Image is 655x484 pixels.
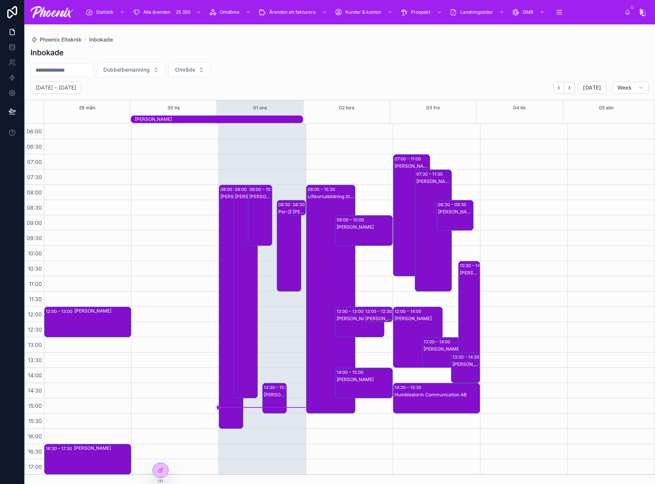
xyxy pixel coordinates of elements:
[339,100,354,115] div: 02 tors
[220,194,243,200] div: [PERSON_NAME]
[269,9,316,15] span: Ärenden att fakturera
[248,185,272,245] div: 08:00 – 10:00[PERSON_NAME]
[460,270,479,276] div: [PERSON_NAME]
[398,5,446,19] a: Prospekt
[25,204,44,211] span: 08:30
[89,36,113,43] span: Inbokade
[97,63,165,77] button: Select Button
[424,338,452,346] div: 13:00 – 14:00
[26,250,44,256] span: 10:00
[438,201,468,208] div: 08:30 – 09:30
[234,185,258,398] div: 08:00 – 15:00[PERSON_NAME]
[25,159,44,165] span: 07:00
[74,308,130,314] div: [PERSON_NAME]
[83,5,129,19] a: Statistik
[74,445,130,451] div: [PERSON_NAME]
[337,224,392,230] div: [PERSON_NAME]
[278,201,307,208] div: 08:30 – 11:30
[459,261,480,383] div: 10:30 – 14:30[PERSON_NAME]
[253,100,267,115] button: 01 ons
[31,47,64,58] h1: Inbokade
[510,5,549,19] a: GMB
[293,209,305,215] div: [PERSON_NAME] (Brf Asken)
[578,82,606,94] button: [DATE]
[453,353,481,361] div: 13:30 – 14:30
[249,186,279,193] div: 08:00 – 10:00
[336,216,393,245] div: 09:00 – 10:00[PERSON_NAME]
[411,9,430,15] span: Prospekt
[337,308,365,315] div: 12:00 – 13:00
[207,5,255,19] a: Omdöme
[96,9,114,15] span: Statistik
[395,163,429,169] div: [PERSON_NAME]
[617,84,632,91] span: Week
[337,369,365,376] div: 14:00 – 15:00
[277,200,301,291] div: 08:30 – 11:30Per-[PERSON_NAME]
[308,186,337,193] div: 08:00 – 15:30
[426,100,440,115] button: 03 fre
[345,9,381,15] span: Kunder & konton
[307,185,355,413] div: 08:00 – 15:30Liftkortutbildning Sthlm ALLA
[26,341,44,348] span: 13:00
[46,308,74,315] div: 12:00 – 13:00
[451,353,480,383] div: 13:30 – 14:30[PERSON_NAME]
[422,338,471,367] div: 13:00 – 14:00[PERSON_NAME]
[26,418,44,424] span: 15:30
[365,308,394,315] div: 12:00 – 12:30
[135,116,303,122] div: [PERSON_NAME]
[26,372,44,378] span: 14:00
[437,200,473,230] div: 08:30 – 09:30[PERSON_NAME]
[220,9,239,15] span: Omdöme
[235,186,264,193] div: 08:00 – 15:00
[337,377,392,383] div: [PERSON_NAME]
[395,316,441,322] div: [PERSON_NAME]
[169,63,211,77] button: Select Button
[167,100,180,115] button: 30 tis
[175,66,195,74] span: Område
[447,5,508,19] a: Landningssidor
[25,143,44,150] span: 06:30
[416,178,451,184] div: [PERSON_NAME]
[599,100,613,115] button: 05 sön
[263,383,287,413] div: 14:30 – 15:30[PERSON_NAME]
[26,433,44,439] span: 16:00
[365,316,392,322] div: [PERSON_NAME]
[292,200,305,215] div: 08:30 – 09:00[PERSON_NAME] (Brf Asken)
[235,194,257,200] div: [PERSON_NAME]
[336,307,384,337] div: 12:00 – 13:00[PERSON_NAME]
[564,82,575,94] button: Next
[336,368,393,398] div: 14:00 – 15:00[PERSON_NAME]
[278,209,301,215] div: Per-[PERSON_NAME]
[513,100,526,115] button: 04 lör
[337,316,384,322] div: [PERSON_NAME]
[416,170,445,178] div: 07:30 – 11:30
[25,235,44,241] span: 09:30
[219,185,243,428] div: 08:00 – 16:00[PERSON_NAME]
[79,100,95,115] button: 29 mån
[143,9,170,15] span: Alla ärenden
[453,361,479,367] div: [PERSON_NAME]
[264,392,286,398] div: [PERSON_NAME]
[395,308,423,315] div: 12:00 – 14:00
[26,357,44,363] span: 13:30
[26,402,44,409] span: 15:00
[332,5,397,19] a: Kunder & konton
[31,6,73,18] img: App logo
[460,262,488,269] div: 10:30 – 14:30
[135,116,303,123] div: Therése Malm
[26,311,44,317] span: 12:00
[393,383,480,413] div: 14:30 – 15:30Humblestorm Communication AB
[27,296,44,302] span: 11:30
[79,4,624,21] div: scrollable content
[395,392,479,398] div: Humblestorm Communication AB
[220,186,250,193] div: 08:00 – 16:00
[612,82,649,94] button: Week
[173,8,193,17] div: 25 350
[35,84,76,91] h2: [DATE] – [DATE]
[26,326,44,333] span: 12:30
